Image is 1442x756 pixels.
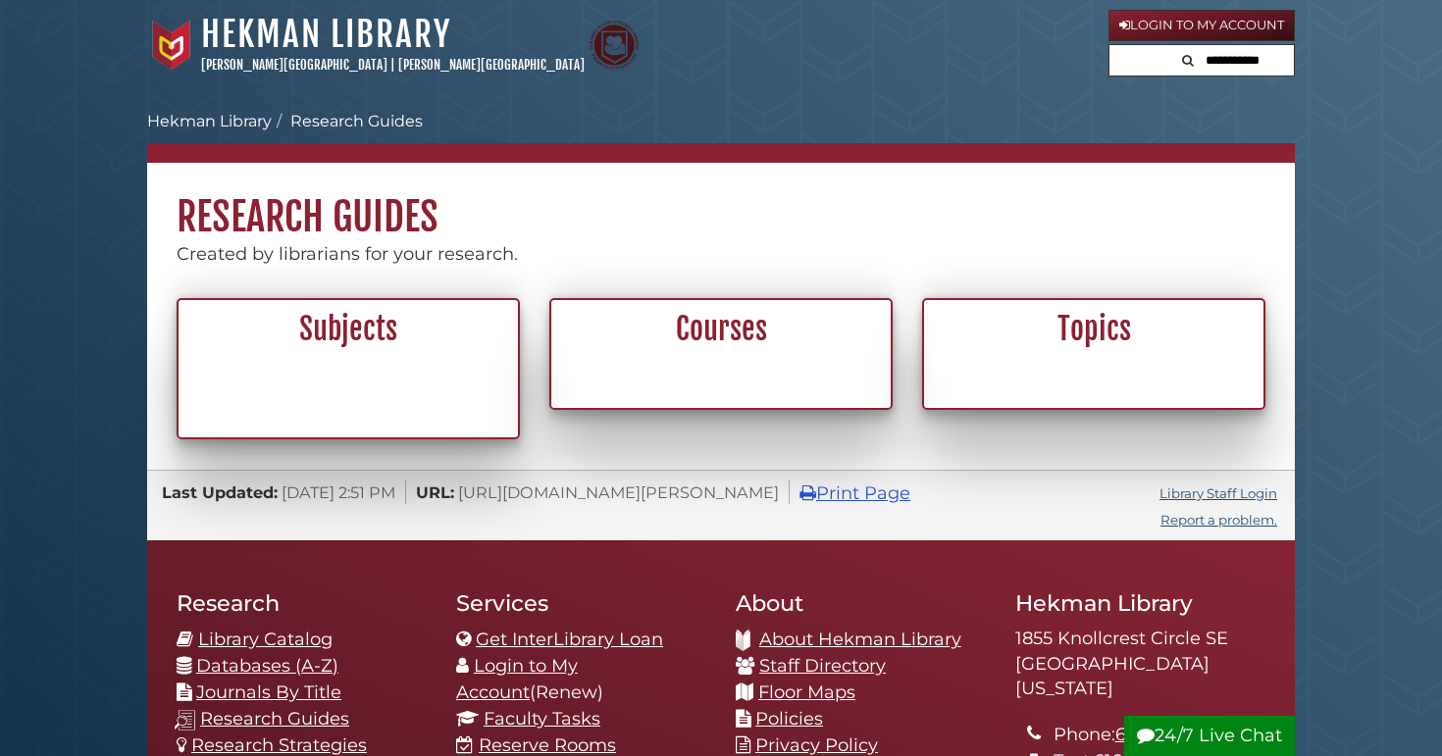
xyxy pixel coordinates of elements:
h2: About [736,589,986,617]
a: Staff Directory [759,655,886,677]
button: 24/7 Live Chat [1124,716,1295,756]
li: Phone: [1054,722,1265,748]
a: Get InterLibrary Loan [476,629,663,650]
a: Policies [755,708,823,730]
a: About Hekman Library [759,629,961,650]
a: Research Guides [200,708,349,730]
img: Calvin University [147,21,196,70]
a: Research Strategies [191,734,367,756]
a: Login to My Account [456,655,578,703]
h2: Courses [562,311,880,348]
h2: Subjects [189,311,507,348]
a: Reserve Rooms [479,734,616,756]
span: URL: [416,482,454,502]
span: Last Updated: [162,482,278,502]
a: Hekman Library [147,112,272,130]
h2: Research [177,589,427,617]
i: Print Page [799,484,816,502]
a: Faculty Tasks [484,708,600,730]
a: [PERSON_NAME][GEOGRAPHIC_DATA] [201,57,387,73]
h2: Topics [935,311,1253,348]
a: Hekman Library [201,13,451,56]
nav: breadcrumb [147,110,1295,163]
a: Print Page [799,482,910,504]
a: Databases (A-Z) [196,655,338,677]
button: Search [1176,45,1200,72]
a: Research Guides [290,112,423,130]
a: Library Staff Login [1159,485,1277,501]
a: Privacy Policy [755,734,878,756]
img: research-guides-icon-white_37x37.png [175,710,195,731]
span: Created by librarians for your research. [177,243,518,265]
a: 616.526.7197 [1115,724,1221,745]
span: | [390,57,395,73]
a: Login to My Account [1108,10,1295,41]
a: Journals By Title [196,681,341,703]
span: [URL][DOMAIN_NAME][PERSON_NAME] [458,482,779,502]
span: [DATE] 2:51 PM [282,482,395,502]
h2: Hekman Library [1015,589,1265,617]
h1: Research Guides [147,163,1295,241]
a: Library Catalog [198,629,333,650]
a: Report a problem. [1160,512,1277,528]
h2: Services [456,589,706,617]
address: 1855 Knollcrest Circle SE [GEOGRAPHIC_DATA][US_STATE] [1015,627,1265,702]
li: (Renew) [456,653,706,706]
img: Calvin Theological Seminary [590,21,639,70]
a: Floor Maps [758,681,855,703]
i: Search [1182,54,1194,67]
a: [PERSON_NAME][GEOGRAPHIC_DATA] [398,57,585,73]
